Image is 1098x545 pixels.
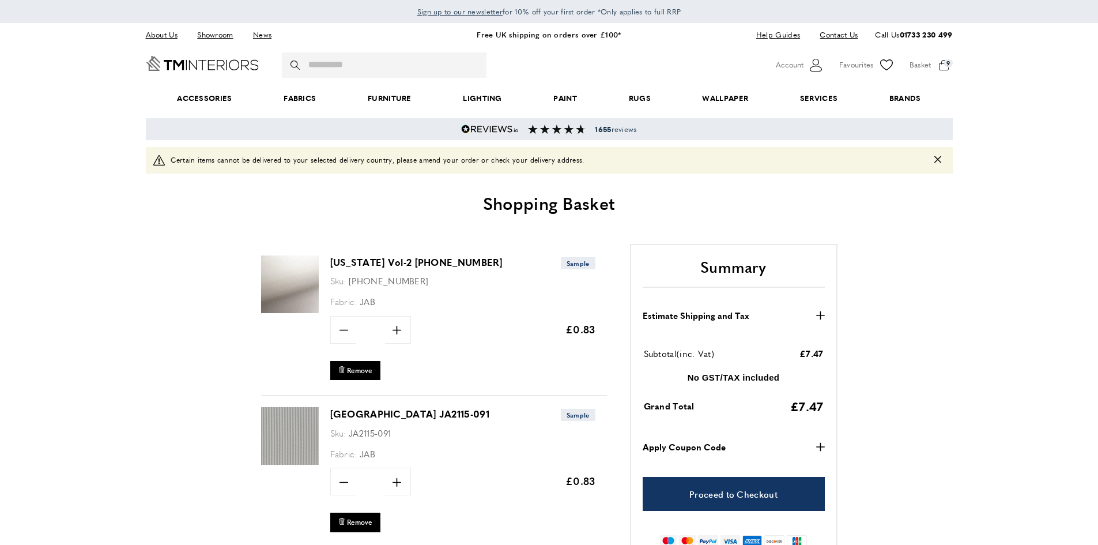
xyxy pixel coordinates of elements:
[643,309,749,322] strong: Estimate Shipping and Tax
[565,322,595,336] span: £0.83
[748,27,809,43] a: Help Guides
[839,59,874,71] span: Favourites
[790,397,824,415] span: £7.47
[146,27,186,43] a: About Us
[417,6,503,17] a: Sign up to our newsletter
[146,56,259,71] a: Go to Home page
[595,125,636,134] span: reviews
[643,440,825,454] button: Apply Coupon Code
[776,59,803,71] span: Account
[417,6,681,17] span: for 10% off your first order *Only applies to full RRP
[477,29,621,40] a: Free UK shipping on orders over £100*
[261,407,319,465] img: Cagliari JA2115-091
[688,373,780,382] strong: No GST/TAX included
[776,57,825,74] button: Customer Account
[290,52,302,78] button: Search
[342,81,437,116] a: Furniture
[349,275,428,287] span: [PHONE_NUMBER]
[258,81,342,116] a: Fabrics
[261,305,319,315] a: Colorado Vol-2 1-1385-075
[565,473,595,488] span: £0.83
[347,366,372,375] span: Remove
[677,347,714,359] span: (inc. Vat)
[561,257,595,269] span: Sample
[643,257,825,288] h2: Summary
[603,81,677,116] a: Rugs
[643,309,825,322] button: Estimate Shipping and Tax
[171,155,584,166] span: Certain items cannot be delivered to your selected delivery country, please amend your order or c...
[330,407,489,420] a: [GEOGRAPHIC_DATA] JA2115-091
[774,81,863,116] a: Services
[863,81,946,116] a: Brands
[347,517,372,527] span: Remove
[261,255,319,313] img: Colorado Vol-2 1-1385-075
[151,81,258,116] span: Accessories
[330,448,357,460] span: Fabric:
[360,295,375,307] span: JAB
[437,81,528,116] a: Lighting
[330,513,380,532] button: Remove Cagliari JA2115-091
[643,440,726,454] strong: Apply Coupon Code
[261,457,319,467] a: Cagliari JA2115-091
[839,57,895,74] a: Favourites
[188,27,242,43] a: Showroom
[330,295,357,307] span: Fabric:
[595,124,611,134] strong: 1655
[483,190,616,215] span: Shopping Basket
[799,347,824,359] span: £7.47
[875,29,952,41] p: Call Us
[561,409,595,421] span: Sample
[349,427,391,439] span: JA2115-091
[330,361,380,380] button: Remove Colorado Vol-2 1-1385-075
[644,347,677,359] span: Subtotal
[461,125,519,134] img: Reviews.io 5 stars
[677,81,774,116] a: Wallpaper
[811,27,858,43] a: Contact Us
[644,400,695,412] span: Grand Total
[643,477,825,511] a: Proceed to Checkout
[360,448,375,460] span: JAB
[330,427,346,439] span: Sku:
[330,275,346,287] span: Sku:
[244,27,280,43] a: News
[528,81,603,116] a: Paint
[528,125,586,134] img: Reviews section
[900,29,953,40] a: 01733 230 499
[330,255,503,269] a: [US_STATE] Vol-2 [PHONE_NUMBER]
